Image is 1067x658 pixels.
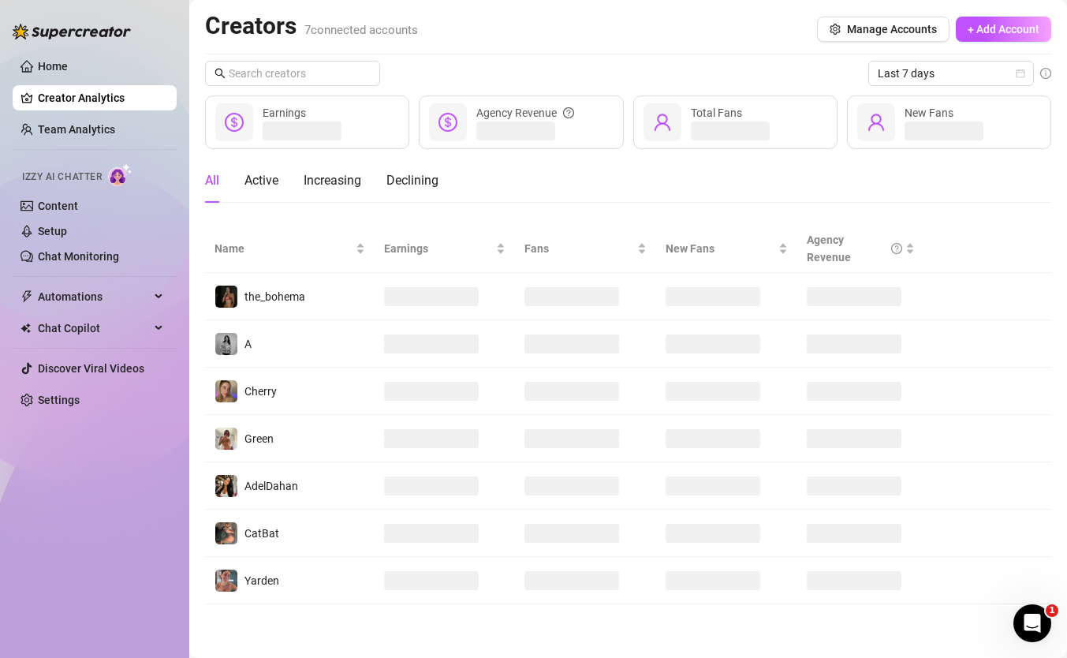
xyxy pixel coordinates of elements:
a: Home [38,60,68,73]
th: New Fans [656,225,797,273]
span: the_bohema [244,290,305,303]
span: Last 7 days [878,62,1024,85]
img: Cherry [215,380,237,402]
img: CatBat [215,522,237,544]
th: Name [205,225,375,273]
a: Discover Viral Videos [38,362,144,375]
span: Earnings [384,240,494,257]
div: Increasing [304,171,361,190]
a: Settings [38,394,80,406]
iframe: Intercom live chat [1013,604,1051,642]
img: AI Chatter [108,163,132,186]
img: Chat Copilot [21,323,31,334]
div: Active [244,171,278,190]
input: Search creators [229,65,358,82]
span: Total Fans [691,107,742,119]
img: AdelDahan [215,475,237,497]
span: Manage Accounts [847,23,937,36]
span: AdelDahan [244,480,298,492]
span: Green [244,432,274,445]
div: All [205,171,219,190]
span: 7 connected accounts [304,23,418,37]
a: Team Analytics [38,123,115,136]
span: Chat Copilot [38,316,150,341]
span: Cherry [244,385,277,398]
span: Earnings [263,107,306,119]
img: Green [215,428,237,450]
a: Content [38,200,78,212]
a: Creator Analytics [38,85,164,110]
span: search [215,68,226,79]
div: Agency Revenue [476,104,574,122]
span: Izzy AI Chatter [22,170,102,185]
span: setting [830,24,841,35]
span: info-circle [1040,68,1051,79]
span: New Fans [666,240,775,257]
span: + Add Account [968,23,1039,36]
a: Setup [38,225,67,237]
span: Automations [38,284,150,309]
span: A [244,338,252,350]
button: Manage Accounts [817,17,949,42]
span: Name [215,240,353,257]
th: Fans [515,225,656,273]
span: question-circle [891,231,902,266]
a: Chat Monitoring [38,250,119,263]
span: thunderbolt [21,290,33,303]
span: CatBat [244,527,279,540]
img: Yarden [215,570,237,592]
span: user [653,113,672,132]
div: Declining [386,171,438,190]
span: dollar-circle [438,113,457,132]
span: question-circle [563,104,574,122]
span: 1 [1046,604,1058,617]
span: calendar [1016,69,1025,78]
th: Earnings [375,225,516,273]
button: + Add Account [956,17,1051,42]
span: dollar-circle [225,113,244,132]
span: Yarden [244,574,279,587]
span: user [867,113,886,132]
div: Agency Revenue [807,231,902,266]
img: A [215,333,237,355]
span: Fans [524,240,634,257]
h2: Creators [205,11,418,41]
img: logo-BBDzfeDw.svg [13,24,131,39]
span: New Fans [905,107,953,119]
img: the_bohema [215,286,237,308]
